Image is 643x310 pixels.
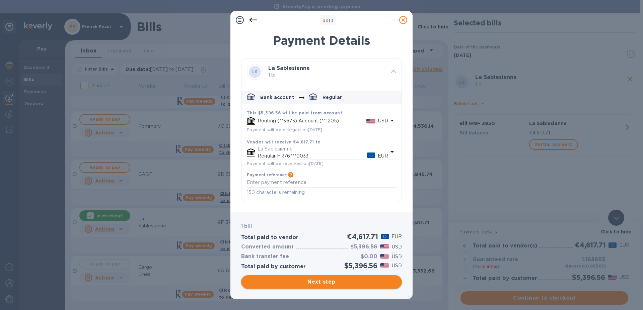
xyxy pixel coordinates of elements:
b: La Sablesienne [268,65,310,71]
h2: €4,617.71 [347,232,378,241]
p: Bank account [260,94,294,101]
b: This $5,396.56 will be paid from account [247,110,342,115]
img: USD [366,119,375,123]
p: Regular [323,94,342,101]
p: USD [392,243,402,250]
p: EUR [391,233,402,240]
p: 1 bill [268,72,385,79]
span: Payment will be charged on [DATE] [247,127,323,132]
h2: $5,396.56 [344,262,377,270]
h3: Total paid by customer [241,264,306,270]
div: LSLa Sablesienne 1 bill [241,59,402,85]
b: 1 bill [241,223,252,229]
b: LS [252,69,258,74]
h3: $5,396.56 [350,244,377,250]
h3: Bank transfer fee [241,253,289,260]
img: USD [380,244,389,249]
span: Next step [246,278,397,286]
h3: $0.00 [361,253,377,260]
p: EUR [378,152,388,160]
p: Routing (**3673) Account (**1205) [258,117,366,124]
span: 2 [323,18,326,23]
h3: Converted amount [241,244,294,250]
p: USD [392,253,402,260]
p: 150 characters remaining [247,189,396,196]
h3: Total paid to vendor [241,234,298,241]
h3: Payment reference [247,173,287,177]
img: USD [380,263,389,268]
b: Vendor will receive €4,617.71 to [247,139,321,144]
img: USD [380,254,389,259]
span: Payment will be received on [DATE] [247,161,324,166]
p: USD [378,117,388,124]
button: Next step [241,275,402,289]
p: Regular FR76***0033 [258,152,367,160]
div: default-method [241,88,402,202]
p: USD [392,262,402,269]
p: La Sablesienne [258,145,388,152]
h1: Payment Details [241,33,402,47]
b: of 3 [323,18,334,23]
